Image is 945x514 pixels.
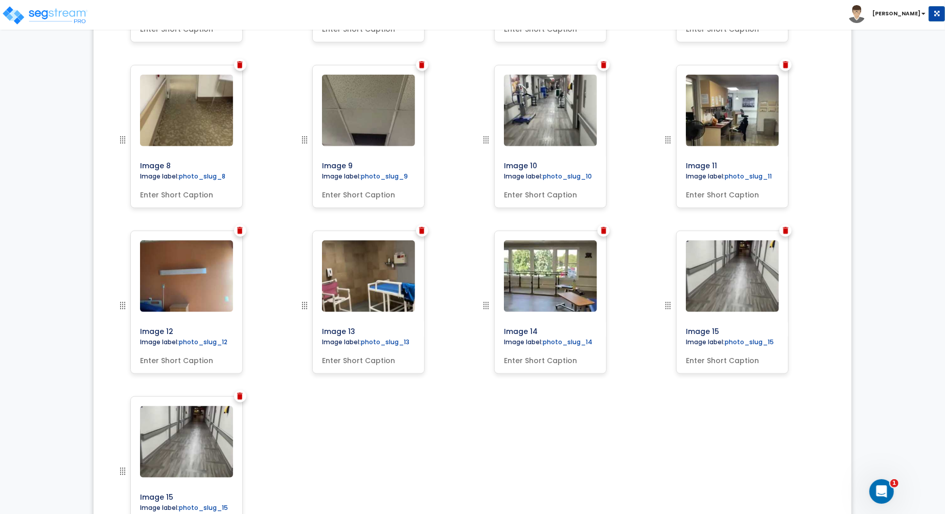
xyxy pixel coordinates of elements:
[179,172,225,181] label: photo_slug_8
[136,351,237,366] input: Enter Short Caption
[237,61,243,69] img: Trash Icon
[500,186,601,200] input: Enter Short Caption
[872,10,920,17] b: [PERSON_NAME]
[543,338,592,346] label: photo_slug_14
[136,172,229,183] label: Image label:
[601,61,607,69] img: Trash Icon
[2,5,88,26] img: logo_pro_r.png
[237,393,243,400] img: Trash Icon
[682,338,778,349] label: Image label:
[543,172,592,181] label: photo_slug_10
[117,300,129,312] img: drag handle
[500,351,601,366] input: Enter Short Caption
[500,338,596,349] label: Image label:
[318,186,419,200] input: Enter Short Caption
[725,172,772,181] label: photo_slug_11
[318,338,413,349] label: Image label:
[237,227,243,234] img: Trash Icon
[136,186,237,200] input: Enter Short Caption
[136,338,232,349] label: Image label:
[662,134,674,146] img: drag handle
[361,172,408,181] label: photo_slug_9
[318,351,419,366] input: Enter Short Caption
[480,134,492,146] img: drag handle
[682,186,783,200] input: Enter Short Caption
[783,61,789,69] img: Trash Icon
[682,172,776,183] label: Image label:
[500,172,596,183] label: Image label:
[848,5,866,23] img: avatar.png
[725,338,774,346] label: photo_slug_15
[179,503,228,512] label: photo_slug_15
[117,465,129,478] img: drag handle
[783,227,789,234] img: Trash Icon
[682,351,783,366] input: Enter Short Caption
[601,227,607,234] img: Trash Icon
[298,300,311,312] img: drag handle
[890,479,898,487] span: 1
[179,338,227,346] label: photo_slug_12
[318,172,412,183] label: Image label:
[298,134,311,146] img: drag handle
[361,338,409,346] label: photo_slug_13
[662,300,674,312] img: drag handle
[419,61,425,69] img: Trash Icon
[869,479,894,504] iframe: Intercom live chat
[117,134,129,146] img: drag handle
[480,300,492,312] img: drag handle
[419,227,425,234] img: Trash Icon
